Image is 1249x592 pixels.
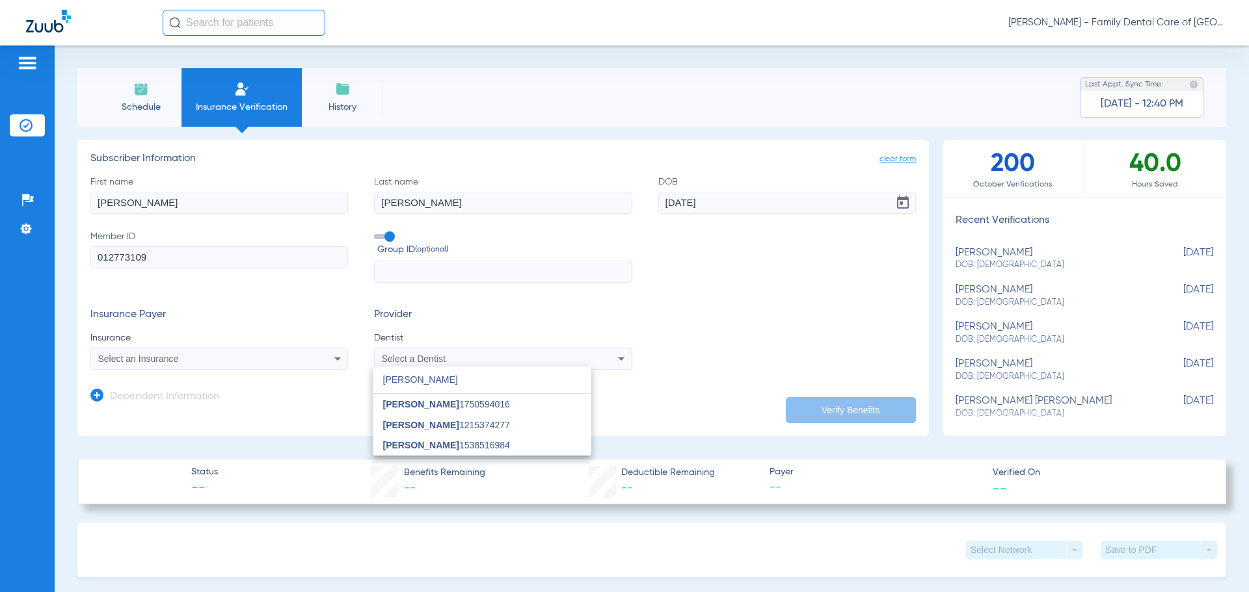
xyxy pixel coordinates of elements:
[383,420,459,430] span: [PERSON_NAME]
[383,420,510,430] span: 1215374277
[383,440,459,450] span: [PERSON_NAME]
[373,367,591,393] input: dropdown search
[383,441,510,450] span: 1538516984
[383,399,459,409] span: [PERSON_NAME]
[383,400,510,409] span: 1750594016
